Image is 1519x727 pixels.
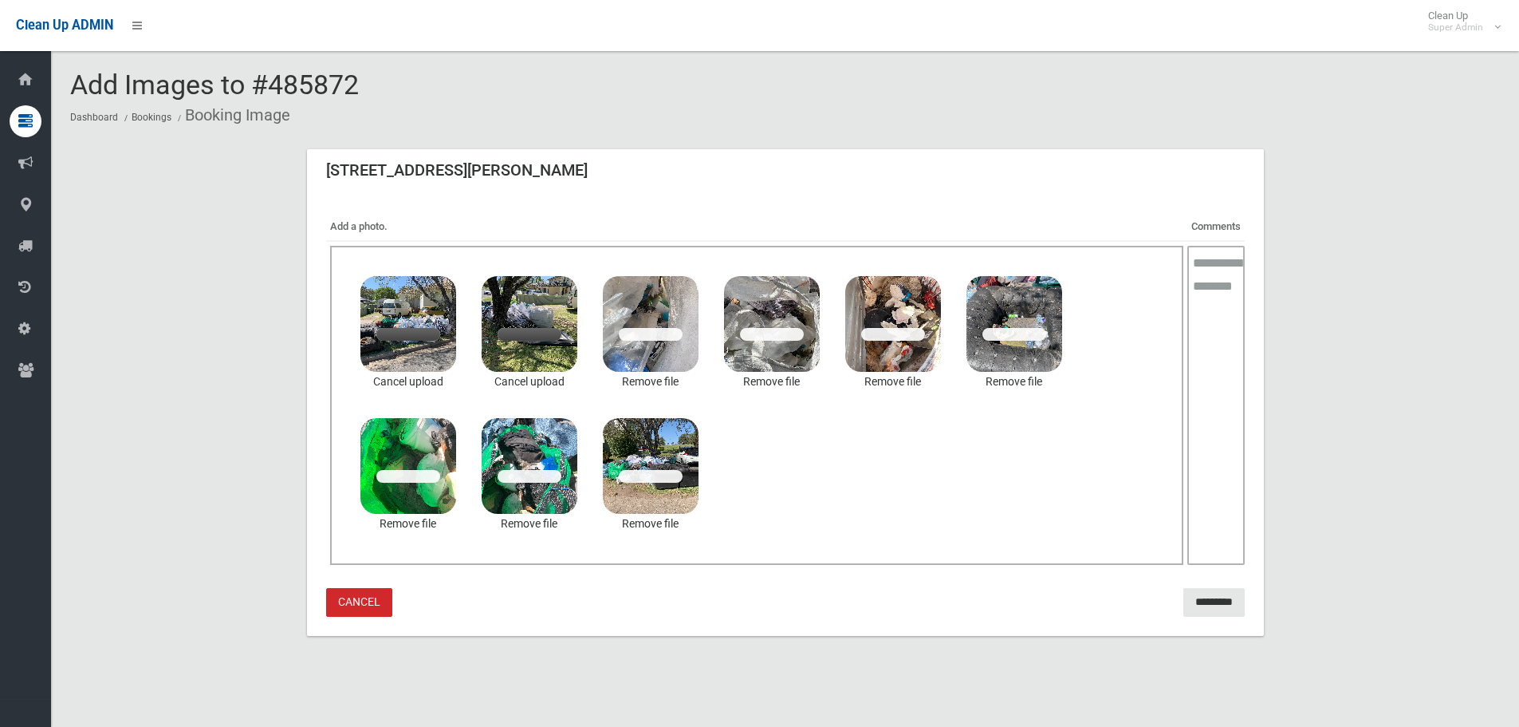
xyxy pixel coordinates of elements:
span: Clean Up ADMIN [16,18,113,33]
span: Add Images to #485872 [70,69,359,101]
li: Booking Image [174,101,290,130]
a: Remove file [845,372,941,393]
a: Bookings [132,112,171,123]
a: Remove file [603,372,699,393]
h3: [STREET_ADDRESS][PERSON_NAME] [326,162,588,178]
th: Add a photo. [326,213,1187,241]
a: Cancel [326,588,392,618]
a: Remove file [724,372,820,393]
a: Remove file [482,514,577,535]
a: Cancel upload [482,372,577,393]
a: Remove file [360,514,456,535]
a: Remove file [966,372,1062,393]
small: Super Admin [1428,22,1483,34]
a: Dashboard [70,112,118,123]
span: Clean Up [1420,10,1499,34]
a: Remove file [603,514,699,535]
th: Comments [1187,213,1245,241]
a: Cancel upload [360,372,456,393]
